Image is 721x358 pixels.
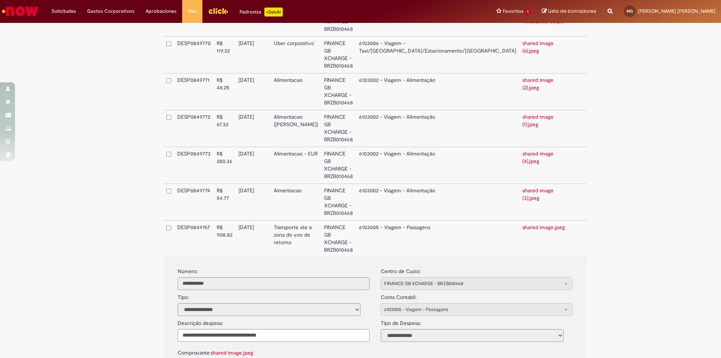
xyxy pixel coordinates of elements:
td: shared image (6).jpeg [519,36,571,73]
td: R$ 48.25 [214,73,235,110]
td: shared image (2).jpeg [519,73,571,110]
td: Aimentacao [271,184,321,221]
td: FINANCE GB XCHARGE - BRZB010468 [321,147,356,184]
a: Lista de borradores [542,8,596,15]
span: Más [188,8,197,15]
td: Alimentacao ([PERSON_NAME]) [271,110,321,147]
a: shared image (6).jpeg [522,40,554,54]
span: Gastos Corporativos [87,8,134,15]
td: FINANCE GB XCHARGE - BRZB010468 [321,221,356,257]
td: 6103002 - Viagem - Alimentação [356,110,519,147]
img: click_logo_yellow_360x200.png [208,5,228,17]
label: Conta Contabil: [381,290,416,301]
td: FINANCE GB XCHARGE - BRZB010468 [321,110,356,147]
div: Padroniza [240,8,283,17]
a: FINANCE GB XCHARGE - BRZB010468Borrar campo centro_de_custo [381,277,573,290]
span: 1 [525,9,531,15]
span: [PERSON_NAME] [PERSON_NAME] [638,8,715,14]
label: Tipo de Despesa: [381,316,421,327]
span: Solicitudes [51,8,76,15]
td: DESP0849767 [174,221,214,257]
td: [DATE] [235,73,271,110]
td: R$ 908.82 [214,221,235,257]
td: DESP0849770 [174,36,214,73]
a: shared image (2).jpeg [522,77,554,91]
td: shared image (4).jpeg [519,147,571,184]
td: 6103002 - Viagem - Alimentação [356,184,519,221]
label: Tipo: [178,290,189,301]
p: +GenAi [264,8,283,17]
td: R$ 54.77 [214,184,235,221]
a: shared image (4).jpeg [522,150,554,165]
td: Alimentacao [271,73,321,110]
td: FINANCE GB XCHARGE - BRZB010468 [321,184,356,221]
td: [DATE] [235,36,271,73]
a: shared image (1).jpeg [522,113,554,128]
td: [DATE] [235,184,271,221]
td: DESP0849771 [174,73,214,110]
td: 6103002 - Viagem - Alimentação [356,147,519,184]
td: 6103002 - Viagem - Alimentação [356,73,519,110]
td: 6103005 - Viagem - Passagens [356,221,519,257]
td: DESP0849773 [174,147,214,184]
label: Descrição despesa: [178,320,223,327]
td: 6103006 - Viagem – Taxi/[GEOGRAPHIC_DATA]/Estacionamento/[GEOGRAPHIC_DATA] [356,36,519,73]
div: Comprovante: [178,346,370,357]
a: 6103005 - Viagem - PassagensBorrar campo conta_contabil [381,303,573,316]
td: DESP0849772 [174,110,214,147]
td: Uber corporativo [271,36,321,73]
td: [DATE] [235,147,271,184]
label: Número: [178,268,198,275]
span: Lista de borradores [548,8,596,15]
td: R$ 280.36 [214,147,235,184]
a: shared image.jpeg [211,349,253,356]
span: 6103005 - Viagem - Passagens [384,304,554,316]
td: FINANCE GB XCHARGE - BRZB010468 [321,36,356,73]
span: Favoritos [503,8,523,15]
td: R$ 119.32 [214,36,235,73]
td: [DATE] [235,110,271,147]
label: Centro de Custo: [381,264,421,275]
a: shared image (3).jpeg [522,187,554,201]
td: Alimentacao - EUR [271,147,321,184]
td: [DATE] [235,221,271,257]
td: DESP0849774 [174,184,214,221]
span: FINANCE GB XCHARGE - BRZB010468 [384,278,554,290]
td: FINANCE GB XCHARGE - BRZB010468 [321,73,356,110]
span: Aprobaciones [146,8,176,15]
span: MG [627,9,633,14]
td: shared image (3).jpeg [519,184,571,221]
a: shared image.jpeg [522,224,565,231]
img: ServiceNow [1,4,39,19]
td: R$ 67.32 [214,110,235,147]
td: Transporte ate a zona do voo de retorno [271,221,321,257]
td: shared image.jpeg [519,221,571,257]
td: shared image (1).jpeg [519,110,571,147]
